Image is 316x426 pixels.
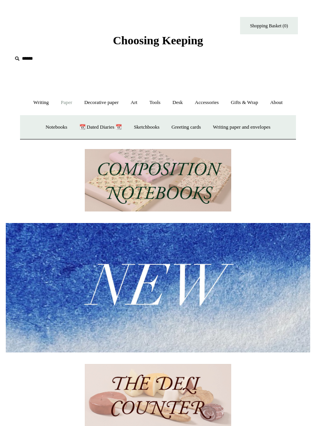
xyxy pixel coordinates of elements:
span: Choosing Keeping [113,34,203,47]
a: Sketchbooks [128,117,165,138]
a: Paper [55,92,78,113]
a: Notebooks [40,117,72,138]
a: Tools [144,92,166,113]
a: Greeting cards [166,117,206,138]
a: Gifts & Wrap [225,92,264,113]
a: Shopping Basket (0) [240,17,298,34]
a: 📆 Dated Diaries 📆 [74,117,127,138]
a: Accessories [190,92,224,113]
a: Decorative paper [79,92,124,113]
a: About [265,92,288,113]
img: New.jpg__PID:f73bdf93-380a-4a35-bcfe-7823039498e1 [6,223,310,352]
a: Desk [167,92,188,113]
a: Art [125,92,143,113]
a: Writing paper and envelopes [208,117,276,138]
a: Writing [28,92,54,113]
a: Choosing Keeping [113,40,203,45]
img: 202302 Composition ledgers.jpg__PID:69722ee6-fa44-49dd-a067-31375e5d54ec [85,149,231,211]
